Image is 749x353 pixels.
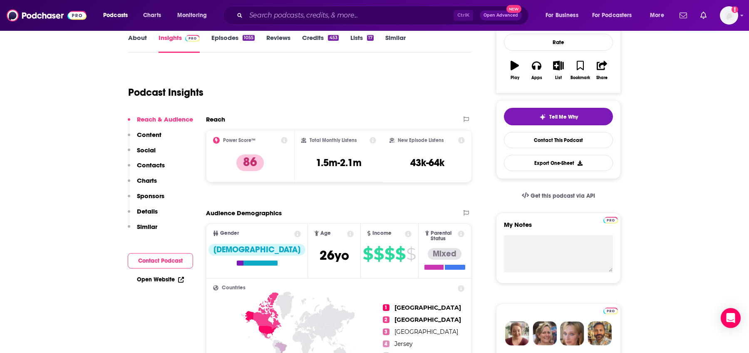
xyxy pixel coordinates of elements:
[231,6,537,25] div: Search podcasts, credits, & more...
[128,146,156,162] button: Social
[128,223,157,238] button: Similar
[137,176,157,184] p: Charts
[310,137,357,143] h2: Total Monthly Listens
[222,285,246,291] span: Countries
[395,247,405,261] span: $
[137,161,165,169] p: Contacts
[650,10,664,21] span: More
[7,7,87,23] img: Podchaser - Follow, Share and Rate Podcasts
[721,308,741,328] div: Open Intercom Messenger
[504,108,613,125] button: tell me why sparkleTell Me Why
[394,340,413,348] span: Jersey
[208,244,305,256] div: [DEMOGRAPHIC_DATA]
[603,217,618,224] img: Podchaser Pro
[560,321,584,346] img: Jules Profile
[732,6,738,13] svg: Add a profile image
[410,157,444,169] h3: 43k-64k
[533,321,557,346] img: Barbara Profile
[177,10,207,21] span: Monitoring
[350,34,374,53] a: Lists17
[592,10,632,21] span: For Podcasters
[223,137,255,143] h2: Power Score™
[506,5,521,13] span: New
[159,34,200,53] a: InsightsPodchaser Pro
[394,304,461,311] span: [GEOGRAPHIC_DATA]
[539,114,546,120] img: tell me why sparkle
[398,137,444,143] h2: New Episode Listens
[185,35,200,42] img: Podchaser Pro
[128,161,165,176] button: Contacts
[504,221,613,235] label: My Notes
[676,8,690,22] a: Show notifications dropdown
[137,146,156,154] p: Social
[603,308,618,314] img: Podchaser Pro
[720,6,738,25] img: User Profile
[570,75,590,80] div: Bookmark
[546,10,578,21] span: For Business
[569,55,591,85] button: Bookmark
[128,131,161,146] button: Content
[128,176,157,192] button: Charts
[385,34,406,53] a: Similar
[137,131,161,139] p: Content
[480,10,522,20] button: Open AdvancedNew
[383,341,389,347] span: 4
[137,115,193,123] p: Reach & Audience
[548,55,569,85] button: List
[511,75,519,80] div: Play
[138,9,166,22] a: Charts
[137,207,158,215] p: Details
[236,154,264,171] p: 86
[526,55,547,85] button: Apps
[316,157,362,169] h3: 1.5m-2.1m
[644,9,675,22] button: open menu
[302,34,338,53] a: Credits453
[720,6,738,25] button: Show profile menu
[246,9,454,22] input: Search podcasts, credits, & more...
[504,155,613,171] button: Export One-Sheet
[697,8,710,22] a: Show notifications dropdown
[588,321,612,346] img: Jon Profile
[591,55,613,85] button: Share
[266,34,290,53] a: Reviews
[540,9,589,22] button: open menu
[555,75,562,80] div: List
[103,10,128,21] span: Podcasts
[406,247,416,261] span: $
[515,186,602,206] a: Get this podcast via API
[531,75,542,80] div: Apps
[206,115,225,123] h2: Reach
[372,231,392,236] span: Income
[603,306,618,314] a: Pro website
[504,34,613,51] div: Rate
[384,247,394,261] span: $
[484,13,518,17] span: Open Advanced
[137,192,164,200] p: Sponsors
[383,316,389,323] span: 2
[206,209,282,217] h2: Audience Demographics
[128,86,203,99] h1: Podcast Insights
[428,248,461,260] div: Mixed
[505,321,529,346] img: Sydney Profile
[394,316,461,323] span: [GEOGRAPHIC_DATA]
[454,10,473,21] span: Ctrl K
[320,231,331,236] span: Age
[394,328,458,336] span: [GEOGRAPHIC_DATA]
[504,55,526,85] button: Play
[531,192,595,199] span: Get this podcast via API
[383,304,389,311] span: 1
[367,35,374,41] div: 17
[596,75,608,80] div: Share
[320,247,349,264] span: 26 yo
[220,231,239,236] span: Gender
[143,10,161,21] span: Charts
[549,114,578,120] span: Tell Me Why
[128,253,193,268] button: Contact Podcast
[128,192,164,207] button: Sponsors
[587,9,644,22] button: open menu
[137,223,157,231] p: Similar
[363,247,373,261] span: $
[383,328,389,335] span: 3
[171,9,218,22] button: open menu
[128,115,193,131] button: Reach & Audience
